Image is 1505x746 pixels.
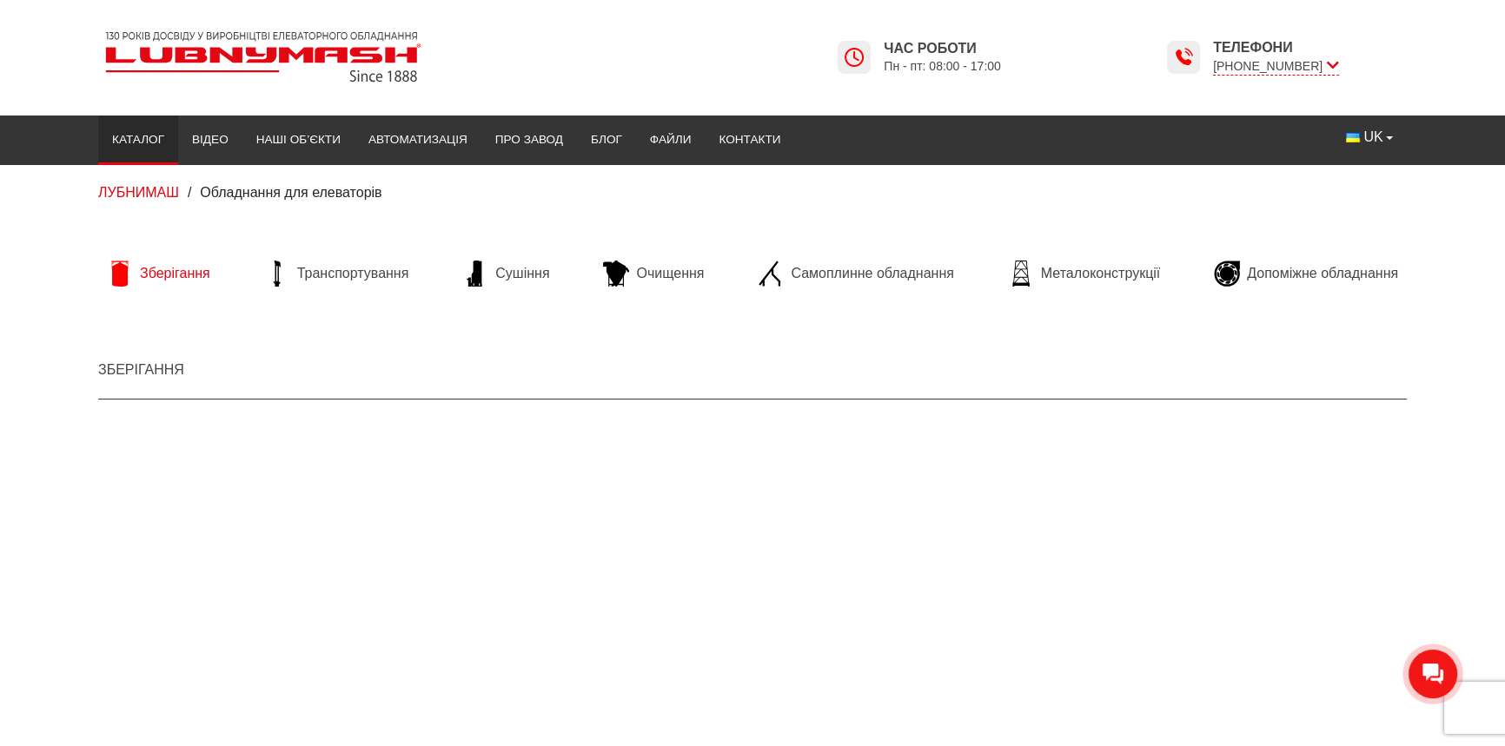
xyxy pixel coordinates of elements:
span: Зберігання [140,264,210,283]
span: Металоконструкції [1041,264,1160,283]
a: Наші об’єкти [242,121,355,159]
a: Каталог [98,121,178,159]
span: Час роботи [884,39,1001,58]
a: Сушіння [454,261,558,287]
a: Про завод [481,121,577,159]
a: Транспортування [255,261,418,287]
a: ЛУБНИМАШ [98,185,179,200]
a: Допоміжне обладнання [1205,261,1407,287]
span: Транспортування [297,264,409,283]
a: Автоматизація [355,121,481,159]
img: Lubnymash time icon [1173,47,1194,68]
a: Самоплинне обладнання [749,261,962,287]
span: / [188,185,191,200]
span: Обладнання для елеваторів [200,185,381,200]
a: Зберігання [98,261,219,287]
a: Блог [577,121,636,159]
img: Lubnymash [98,24,428,89]
span: Телефони [1213,38,1339,57]
a: Металоконструкції [999,261,1169,287]
a: Відео [178,121,242,159]
button: UK [1332,121,1407,154]
img: Lubnymash time icon [844,47,865,68]
a: Зберігання [98,362,184,377]
span: Очищення [636,264,704,283]
span: Самоплинне обладнання [791,264,953,283]
span: Сушіння [495,264,549,283]
a: Контакти [705,121,794,159]
a: Очищення [594,261,713,287]
span: [PHONE_NUMBER] [1213,57,1339,76]
span: Допоміжне обладнання [1247,264,1398,283]
span: Пн - пт: 08:00 - 17:00 [884,58,1001,75]
a: Файли [636,121,706,159]
span: UK [1363,128,1382,147]
img: Українська [1346,133,1360,142]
